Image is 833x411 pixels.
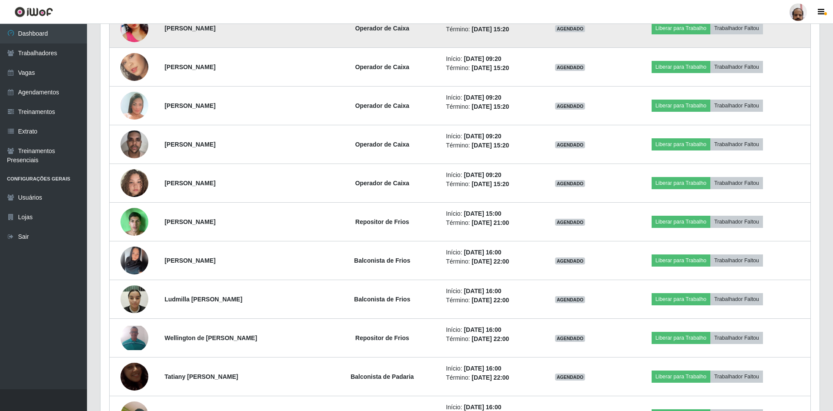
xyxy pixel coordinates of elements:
strong: Operador de Caixa [355,102,409,109]
img: 1751065972861.jpeg [120,158,148,208]
li: Término: [446,373,531,382]
strong: [PERSON_NAME] [164,63,215,70]
time: [DATE] 15:20 [472,103,509,110]
button: Liberar para Trabalho [652,371,710,383]
strong: Operador de Caixa [355,63,409,70]
button: Liberar para Trabalho [652,332,710,344]
li: Término: [446,141,531,150]
time: [DATE] 15:20 [472,180,509,187]
img: 1716471348684.jpeg [120,203,148,240]
time: [DATE] 15:20 [472,142,509,149]
button: Trabalhador Faltou [710,61,763,73]
button: Trabalhador Faltou [710,371,763,383]
span: AGENDADO [555,335,585,342]
li: Início: [446,248,531,257]
strong: Balconista de Padaria [351,373,414,380]
li: Término: [446,102,531,111]
span: AGENDADO [555,103,585,110]
img: 1737214491896.jpeg [120,85,148,126]
li: Término: [446,218,531,227]
strong: Repositor de Frios [355,334,409,341]
button: Liberar para Trabalho [652,177,710,189]
strong: Ludmilla [PERSON_NAME] [164,296,242,303]
button: Trabalhador Faltou [710,100,763,112]
time: [DATE] 15:00 [464,210,501,217]
button: Trabalhador Faltou [710,293,763,305]
strong: [PERSON_NAME] [164,25,215,32]
button: Trabalhador Faltou [710,177,763,189]
time: [DATE] 09:20 [464,133,501,140]
img: 1743039429439.jpeg [120,3,148,53]
span: AGENDADO [555,141,585,148]
time: [DATE] 15:20 [472,64,509,71]
img: CoreUI Logo [14,7,53,17]
time: [DATE] 09:20 [464,55,501,62]
button: Trabalhador Faltou [710,332,763,344]
li: Término: [446,25,531,34]
li: Início: [446,170,531,180]
span: AGENDADO [555,25,585,32]
img: 1725123414689.jpeg [120,42,148,92]
strong: Repositor de Frios [355,218,409,225]
button: Liberar para Trabalho [652,138,710,150]
span: AGENDADO [555,180,585,187]
button: Liberar para Trabalho [652,100,710,112]
time: [DATE] 09:20 [464,94,501,101]
span: AGENDADO [555,64,585,71]
time: [DATE] 16:00 [464,365,501,372]
button: Liberar para Trabalho [652,22,710,34]
button: Liberar para Trabalho [652,216,710,228]
strong: [PERSON_NAME] [164,141,215,148]
time: [DATE] 22:00 [472,335,509,342]
time: [DATE] 16:00 [464,287,501,294]
li: Término: [446,180,531,189]
time: [DATE] 22:00 [472,258,509,265]
time: [DATE] 21:00 [472,219,509,226]
img: 1751847182562.jpeg [120,281,148,317]
li: Início: [446,54,531,63]
span: AGENDADO [555,219,585,226]
span: AGENDADO [555,374,585,381]
time: [DATE] 16:00 [464,326,501,333]
strong: Balconista de Frios [354,257,410,264]
li: Início: [446,93,531,102]
li: Término: [446,63,531,73]
strong: Operador de Caixa [355,25,409,32]
li: Início: [446,132,531,141]
button: Liberar para Trabalho [652,293,710,305]
img: 1749057703777.jpeg [120,247,148,274]
strong: [PERSON_NAME] [164,180,215,187]
strong: Balconista de Frios [354,296,410,303]
time: [DATE] 09:20 [464,171,501,178]
time: [DATE] 22:00 [472,297,509,304]
span: AGENDADO [555,296,585,303]
strong: [PERSON_NAME] [164,102,215,109]
img: 1738464448024.jpeg [120,126,148,163]
button: Trabalhador Faltou [710,138,763,150]
button: Liberar para Trabalho [652,254,710,267]
strong: Wellington de [PERSON_NAME] [164,334,257,341]
li: Término: [446,257,531,266]
time: [DATE] 22:00 [472,374,509,381]
li: Início: [446,287,531,296]
strong: Tatiany [PERSON_NAME] [164,373,238,380]
span: AGENDADO [555,257,585,264]
time: [DATE] 16:00 [464,249,501,256]
strong: [PERSON_NAME] [164,218,215,225]
strong: Operador de Caixa [355,141,409,148]
time: [DATE] 15:20 [472,26,509,33]
img: 1721152880470.jpeg [120,352,148,401]
button: Liberar para Trabalho [652,61,710,73]
img: 1724302399832.jpeg [120,326,148,350]
time: [DATE] 16:00 [464,404,501,411]
li: Término: [446,296,531,305]
li: Início: [446,364,531,373]
strong: [PERSON_NAME] [164,257,215,264]
li: Início: [446,209,531,218]
button: Trabalhador Faltou [710,254,763,267]
button: Trabalhador Faltou [710,216,763,228]
button: Trabalhador Faltou [710,22,763,34]
li: Término: [446,334,531,344]
li: Início: [446,325,531,334]
strong: Operador de Caixa [355,180,409,187]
